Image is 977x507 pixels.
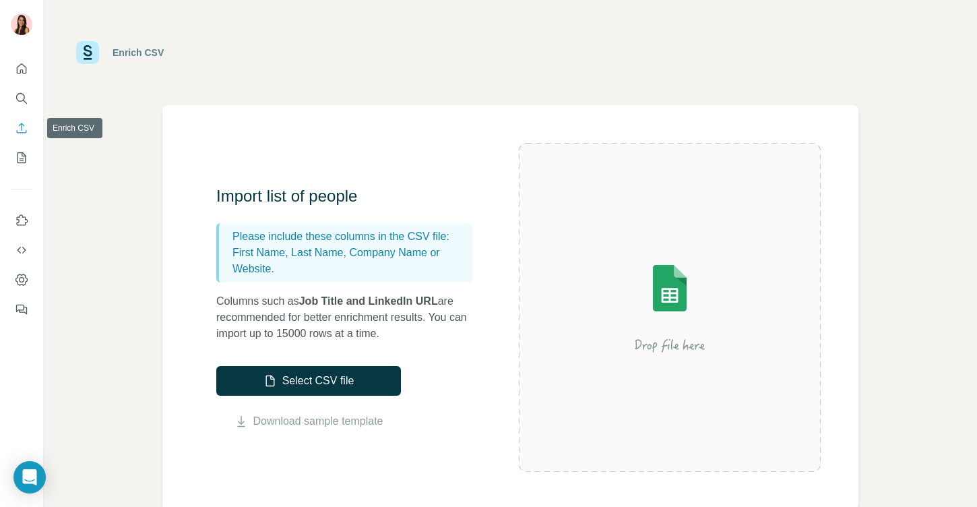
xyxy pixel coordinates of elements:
[232,245,467,277] p: First Name, Last Name, Company Name or Website.
[216,185,486,207] h3: Import list of people
[11,238,32,262] button: Use Surfe API
[216,413,401,429] button: Download sample template
[11,268,32,292] button: Dashboard
[11,57,32,81] button: Quick start
[232,229,467,245] p: Please include these columns in the CSV file:
[76,41,99,64] img: Surfe Logo
[113,46,164,59] div: Enrich CSV
[11,86,32,111] button: Search
[11,208,32,233] button: Use Surfe on LinkedIn
[13,461,46,494] div: Open Intercom Messenger
[216,293,486,342] p: Columns such as are recommended for better enrichment results. You can import up to 15000 rows at...
[11,297,32,322] button: Feedback
[11,116,32,140] button: Enrich CSV
[299,295,438,307] span: Job Title and LinkedIn URL
[11,13,32,35] img: Avatar
[216,366,401,396] button: Select CSV file
[548,227,791,388] img: Surfe Illustration - Drop file here or select below
[253,413,383,429] a: Download sample template
[11,146,32,170] button: My lists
